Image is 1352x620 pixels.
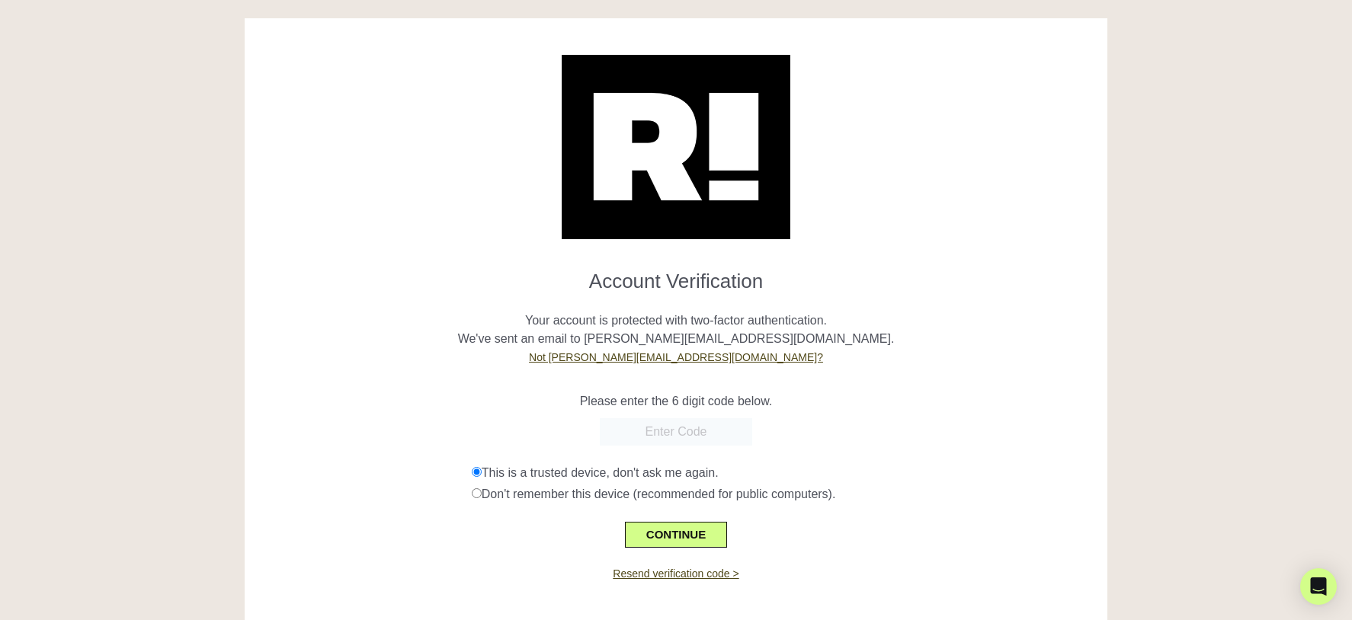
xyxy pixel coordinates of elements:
img: Retention.com [562,55,790,239]
input: Enter Code [600,418,752,446]
h1: Account Verification [256,257,1097,293]
div: Open Intercom Messenger [1300,568,1337,605]
div: This is a trusted device, don't ask me again. [472,464,1096,482]
div: Don't remember this device (recommended for public computers). [472,485,1096,503]
a: Resend verification code > [613,567,738,580]
a: Not [PERSON_NAME][EMAIL_ADDRESS][DOMAIN_NAME]? [529,351,823,363]
p: Please enter the 6 digit code below. [256,392,1097,411]
p: Your account is protected with two-factor authentication. We've sent an email to [PERSON_NAME][EM... [256,293,1097,366]
button: CONTINUE [625,522,727,548]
